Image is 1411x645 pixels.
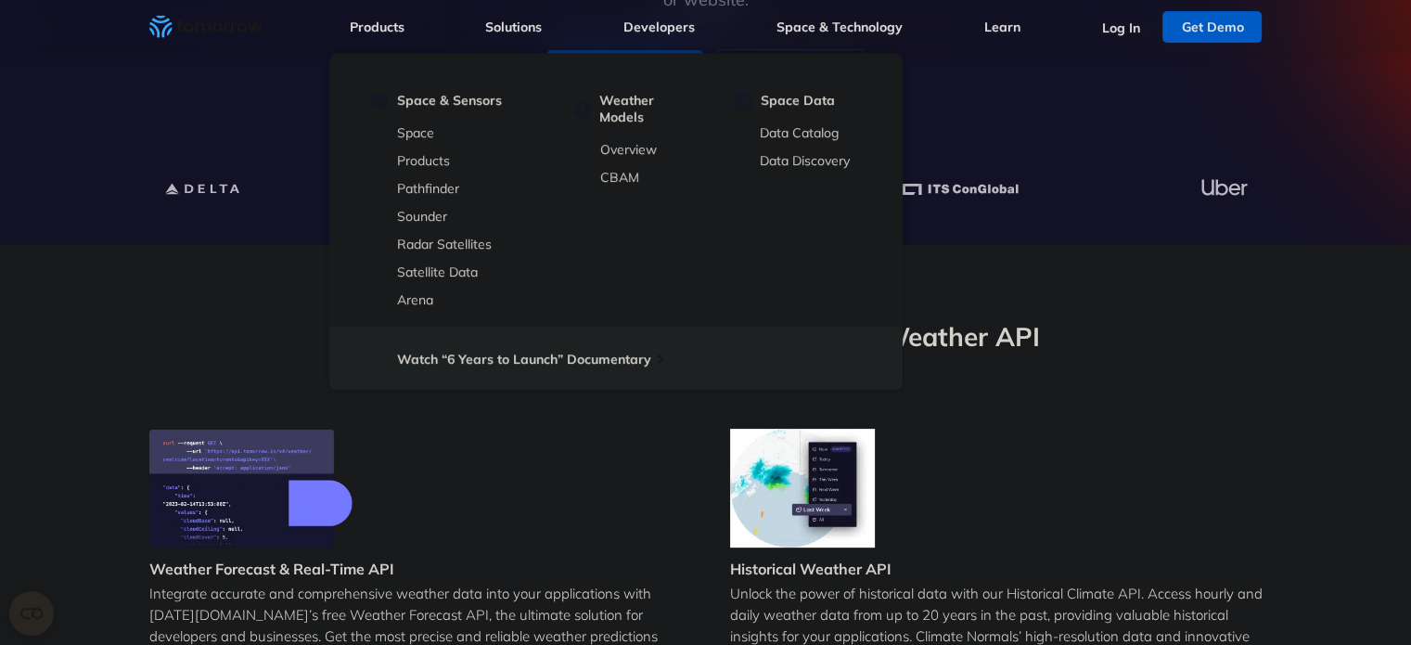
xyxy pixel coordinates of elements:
[397,236,492,252] a: Radar Satellites
[149,319,1263,355] h2: Leverage [DATE][DOMAIN_NAME]’s Free Weather API
[149,559,394,579] h3: Weather Forecast & Real-Time API
[350,19,404,35] a: Products
[623,19,695,35] a: Developers
[735,92,751,109] img: space-data.svg
[776,19,903,35] a: Space & Technology
[149,13,270,41] a: Home link
[485,19,542,35] a: Solutions
[9,591,54,636] button: Open CMP widget
[984,19,1020,35] a: Learn
[575,92,590,125] img: cycled.svg
[761,92,835,109] span: Space Data
[1162,11,1262,43] a: Get Demo
[760,124,839,141] a: Data Catalog
[397,208,447,225] a: Sounder
[397,264,478,280] a: Satellite Data
[397,92,502,109] span: Space & Sensors
[397,124,434,141] a: Space
[600,141,657,158] a: Overview
[730,559,891,579] h3: Historical Weather API
[599,92,700,125] span: Weather Models
[600,169,639,186] a: CBAM
[397,152,450,169] a: Products
[397,351,651,368] a: Watch “6 Years to Launch” Documentary
[372,92,388,109] img: satelight.svg
[397,180,459,197] a: Pathfinder
[1101,19,1139,36] a: Log In
[760,152,850,169] a: Data Discovery
[397,291,433,308] a: Arena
